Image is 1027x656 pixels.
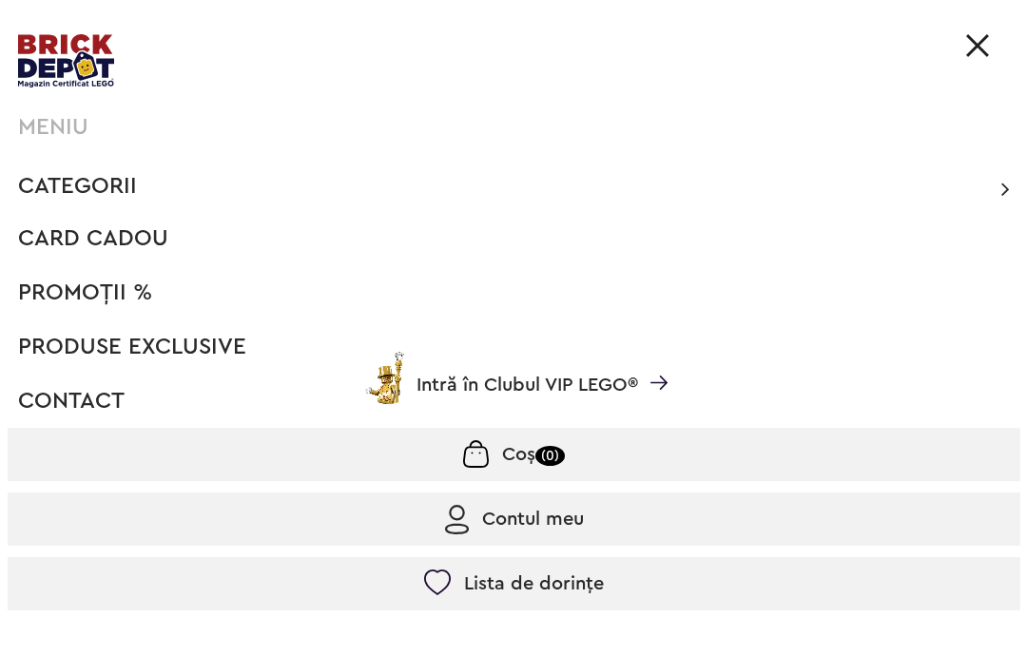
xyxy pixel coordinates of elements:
span: Categorii [18,175,137,198]
a: Coș(0) [8,428,1020,481]
small: (0) [535,446,565,466]
a: Contul meu [8,492,1020,546]
a: PROMOȚII % [18,281,152,304]
span: Intră în Clubul VIP LEGO® [417,376,638,395]
a: Produse exclusive [18,336,246,358]
a: Lista de dorințe [8,557,1020,610]
a: Intră în Clubul VIP LEGO® [8,357,1020,414]
a: Card Cadou [18,227,168,250]
div: MENIU [18,116,1020,139]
